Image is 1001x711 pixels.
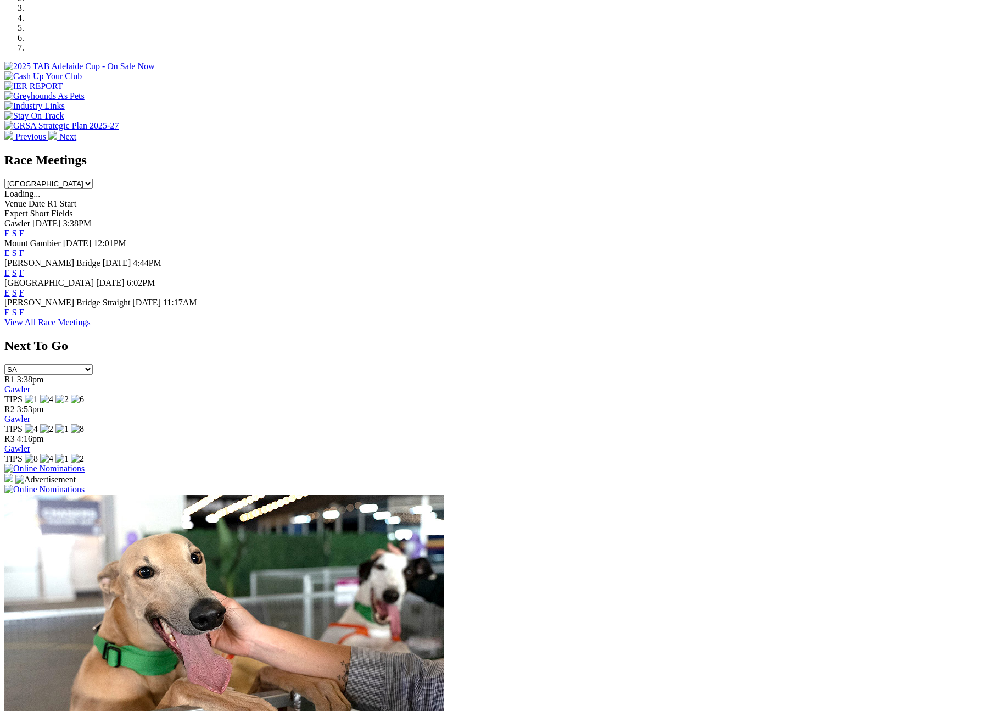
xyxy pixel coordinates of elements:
[4,278,94,287] span: [GEOGRAPHIC_DATA]
[4,414,30,424] a: Gawler
[4,219,30,228] span: Gawler
[48,131,57,140] img: chevron-right-pager-white.svg
[4,258,100,268] span: [PERSON_NAME] Bridge
[40,395,53,404] img: 4
[19,268,24,277] a: F
[4,375,15,384] span: R1
[17,375,44,384] span: 3:38pm
[12,268,17,277] a: S
[4,338,997,353] h2: Next To Go
[40,454,53,464] img: 4
[4,111,64,121] img: Stay On Track
[19,308,24,317] a: F
[15,132,46,141] span: Previous
[12,248,17,258] a: S
[4,132,48,141] a: Previous
[103,258,131,268] span: [DATE]
[4,434,15,443] span: R3
[4,385,30,394] a: Gawler
[63,238,92,248] span: [DATE]
[25,424,38,434] img: 4
[4,71,82,81] img: Cash Up Your Club
[32,219,61,228] span: [DATE]
[96,278,125,287] span: [DATE]
[4,91,85,101] img: Greyhounds As Pets
[12,229,17,238] a: S
[4,62,155,71] img: 2025 TAB Adelaide Cup - On Sale Now
[4,248,10,258] a: E
[4,308,10,317] a: E
[51,209,72,218] span: Fields
[4,485,85,495] img: Online Nominations
[55,424,69,434] img: 1
[4,229,10,238] a: E
[127,278,155,287] span: 6:02PM
[4,238,61,248] span: Mount Gambier
[4,298,130,307] span: [PERSON_NAME] Bridge Straight
[4,288,10,297] a: E
[4,454,23,463] span: TIPS
[48,132,76,141] a: Next
[4,404,15,414] span: R2
[63,219,92,228] span: 3:38PM
[4,101,65,111] img: Industry Links
[4,395,23,404] span: TIPS
[59,132,76,141] span: Next
[15,475,76,485] img: Advertisement
[4,189,40,198] span: Loading...
[4,424,23,434] span: TIPS
[4,474,13,482] img: 15187_Greyhounds_GreysPlayCentral_Resize_SA_WebsiteBanner_300x115_2025.jpg
[17,434,44,443] span: 4:16pm
[4,131,13,140] img: chevron-left-pager-white.svg
[30,209,49,218] span: Short
[25,395,38,404] img: 1
[12,308,17,317] a: S
[4,121,119,131] img: GRSA Strategic Plan 2025-27
[93,238,126,248] span: 12:01PM
[40,424,53,434] img: 2
[4,444,30,453] a: Gawler
[25,454,38,464] img: 8
[17,404,44,414] span: 3:53pm
[55,395,69,404] img: 2
[4,318,91,327] a: View All Race Meetings
[71,424,84,434] img: 8
[71,454,84,464] img: 2
[19,229,24,238] a: F
[4,199,26,208] span: Venue
[132,298,161,307] span: [DATE]
[47,199,76,208] span: R1 Start
[163,298,197,307] span: 11:17AM
[55,454,69,464] img: 1
[4,153,997,168] h2: Race Meetings
[4,209,28,218] span: Expert
[133,258,161,268] span: 4:44PM
[71,395,84,404] img: 6
[12,288,17,297] a: S
[19,288,24,297] a: F
[4,464,85,474] img: Online Nominations
[4,81,63,91] img: IER REPORT
[4,268,10,277] a: E
[19,248,24,258] a: F
[29,199,45,208] span: Date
